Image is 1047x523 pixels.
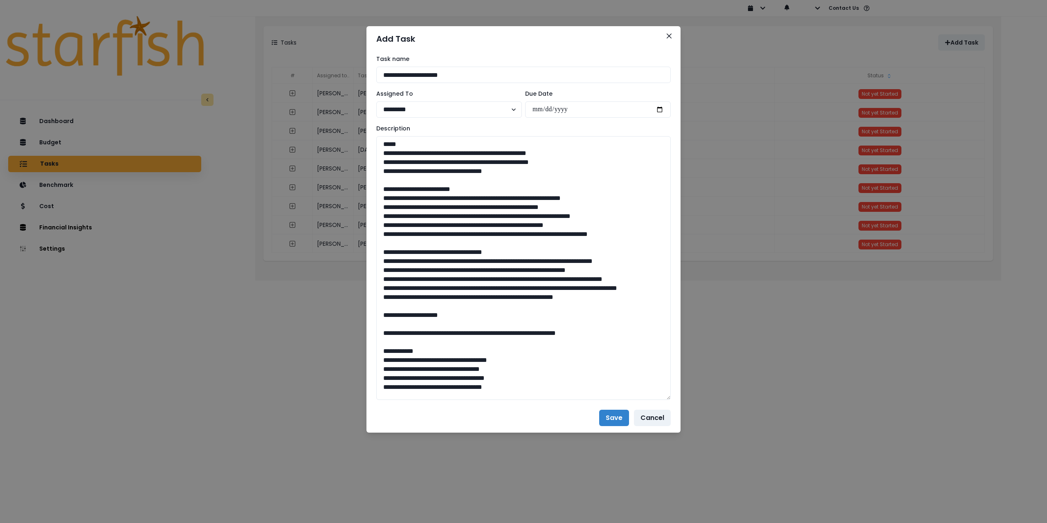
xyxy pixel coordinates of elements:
header: Add Task [366,26,681,52]
button: Close [663,29,676,43]
label: Assigned To [376,90,517,98]
button: Save [599,410,629,426]
button: Cancel [634,410,671,426]
label: Task name [376,55,666,63]
label: Due Date [525,90,666,98]
label: Description [376,124,666,133]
